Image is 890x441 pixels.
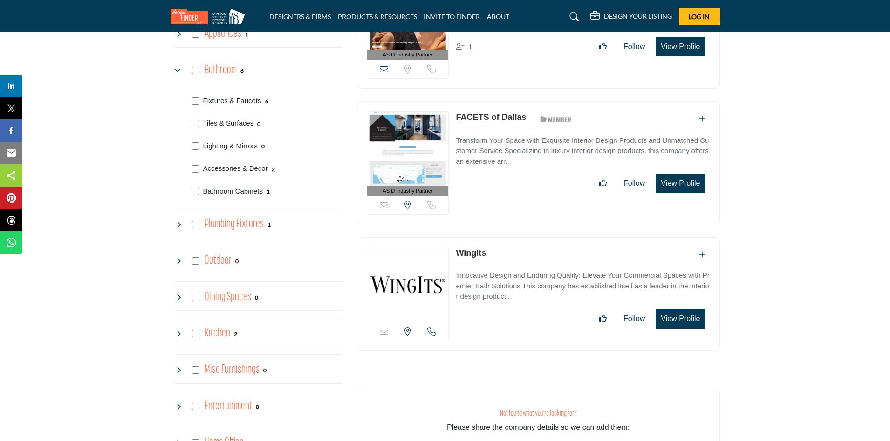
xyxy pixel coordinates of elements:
[617,174,651,193] button: Follow
[338,13,417,21] a: PRODUCTS & RESOURCES
[456,270,710,302] p: Innovative Design and Enduring Quality: Elevate Your Commercial Spaces with Premier Bath Solution...
[456,111,526,124] p: FACETS of Dallas
[272,165,275,173] div: 2 Results For Accessories & Decor
[256,404,259,410] b: 0
[192,221,199,228] input: Select Plumbing Fixtures checkbox
[604,12,672,21] h5: DESIGN YOUR LISTING
[699,251,705,259] a: Add To List
[468,42,472,50] span: 1
[689,13,710,21] span: Log In
[617,309,651,328] button: Follow
[456,130,710,167] a: Transform Your Space with Exquisite Interior Design Products and Unmatched Customer Service Speci...
[171,9,250,24] img: Site Logo
[456,135,710,167] p: Transform Your Space with Exquisite Interior Design Products and Unmatched Customer Service Speci...
[456,247,486,259] p: WingIts
[265,98,268,105] b: 6
[203,96,261,106] p: Fixtures & Faucets: Fixtures & Faucets
[192,257,199,265] input: Select Outdoor checkbox
[192,188,199,195] input: Select Bathroom Cabinets checkbox
[240,66,244,75] div: 6 Results For Bathroom
[456,265,710,302] a: Innovative Design and Enduring Quality: Elevate Your Commercial Spaces with Premier Bath Solution...
[267,220,271,229] div: 1 Results For Plumbing Fixtures
[424,13,480,21] a: INVITE TO FINDER
[367,112,449,196] a: ASID Industry Partner
[593,309,613,328] button: Like listing
[255,294,258,301] b: 0
[234,331,237,337] b: 2
[261,143,265,150] b: 0
[267,222,271,228] b: 1
[383,187,432,195] span: ASID Industry Partner
[561,9,585,24] a: Search
[192,67,199,74] input: Select Bathroom checkbox
[234,329,237,338] div: 2 Results For Kitchen
[192,294,199,301] input: Select Dining Spaces checkbox
[257,119,260,128] div: 0 Results For Tiles & Surfaces
[656,309,705,329] button: View Profile
[255,293,258,301] div: 0 Results For Dining Spaces
[205,62,237,78] h4: Bathroom: Bathroom
[245,30,248,38] div: 1 Results For Appliances
[235,257,239,265] div: 0 Results For Outdoor
[487,13,509,21] a: ABOUT
[192,330,199,337] input: Select Kitchen checkbox
[205,362,260,378] h4: Misc Furnishings: Desks, conference tables, chairs and reception furnishings for workplaces.
[203,118,254,129] p: Tiles & Surfaces: Tiles & Surfaces
[192,165,199,173] input: Select Accessories & Decor checkbox
[235,258,239,265] b: 0
[656,37,705,56] button: View Profile
[205,252,232,269] h4: Outdoor: Patio sets, chaises, dining sets and lounges to extend living space.
[617,37,651,56] button: Follow
[256,402,259,411] div: 0 Results For Entertainment
[240,68,244,74] b: 6
[535,113,577,125] img: ASID Members Badge Icon
[263,367,267,374] b: 0
[376,409,701,419] h3: Not found what you're looking for?
[203,186,263,197] p: Bathroom Cabinets: Bathroom Cabinets
[192,142,199,150] input: Select Lighting & Mirrors checkbox
[593,37,613,56] button: Like listing
[257,121,260,127] b: 0
[699,115,705,123] a: Add To List
[203,141,258,152] p: Lighting & Mirrors: Lighting & Mirrors
[383,51,432,59] span: ASID Industry Partner
[656,174,705,193] button: View Profile
[267,187,270,196] div: 1 Results For Bathroom Cabinets
[265,97,268,105] div: 6 Results For Fixtures & Faucets
[261,142,265,150] div: 0 Results For Lighting & Mirrors
[272,166,275,173] b: 2
[456,248,486,258] a: WingIts
[205,289,251,305] h4: Dining Spaces: Dining tables, buffets, hutches and chairs for meals with family and friends.
[367,247,449,322] img: WingIts
[447,423,630,431] span: Please share the company details so we can add them:
[593,174,613,193] button: Like listing
[192,403,199,410] input: Select Entertainment checkbox
[456,112,526,122] a: FACETS of Dallas
[590,11,672,22] div: DESIGN YOUR LISTING
[192,366,199,374] input: Select Misc Furnishings checkbox
[205,325,230,342] h4: Kitchen: Kitchen
[456,41,472,52] div: Followers
[269,13,331,21] a: DESIGNERS & FIRMS
[267,189,270,195] b: 1
[205,216,264,232] h4: Plumbing Fixtures: Faucets, shower systems, toilets and more to supply water.
[205,26,241,42] h4: Appliances: Ranges, refrigerators, dishwashers and small appliances for kitchen functionality.
[367,112,449,186] img: FACETS of Dallas
[192,30,199,38] input: Select Appliances checkbox
[245,31,248,38] b: 1
[203,163,268,174] p: Accessories & Decor: Accessories & Decor
[205,398,252,414] h4: Entertainment: Bars, games tables, seating and storage integrate leisure and fun.
[263,366,267,374] div: 0 Results For Misc Furnishings
[679,8,720,25] button: Log In
[192,97,199,105] input: Select Fixtures & Faucets checkbox
[192,120,199,127] input: Select Tiles & Surfaces checkbox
